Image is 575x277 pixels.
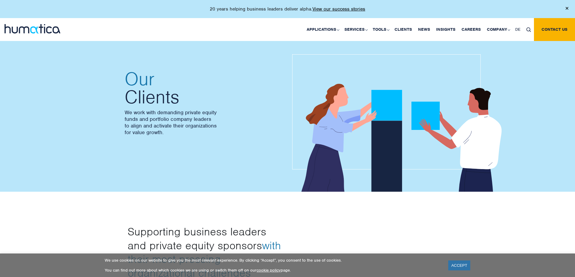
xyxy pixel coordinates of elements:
[341,18,370,41] a: Services
[312,6,365,12] a: View our success stories
[415,18,433,41] a: News
[370,18,391,41] a: Tools
[391,18,415,41] a: Clients
[5,24,60,33] img: logo
[433,18,458,41] a: Insights
[512,18,523,41] a: DE
[125,70,282,106] h2: Clients
[210,6,365,12] p: 20 years helping business leaders deliver alpha.
[484,18,512,41] a: Company
[458,18,484,41] a: Careers
[257,268,281,273] a: cookie policy
[534,18,575,41] a: Contact us
[105,268,441,273] p: You can find out more about which cookies we are using or switch them off on our page.
[526,27,531,32] img: search_icon
[515,27,520,32] span: DE
[105,258,441,263] p: We use cookies on our website to give you the most relevant experience. By clicking “Accept”, you...
[125,109,282,136] p: We work with demanding private equity funds and portfolio company leaders to align and activate t...
[125,70,282,88] span: Our
[448,260,470,270] a: ACCEPT
[292,54,510,193] img: about_banner1
[304,18,341,41] a: Applications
